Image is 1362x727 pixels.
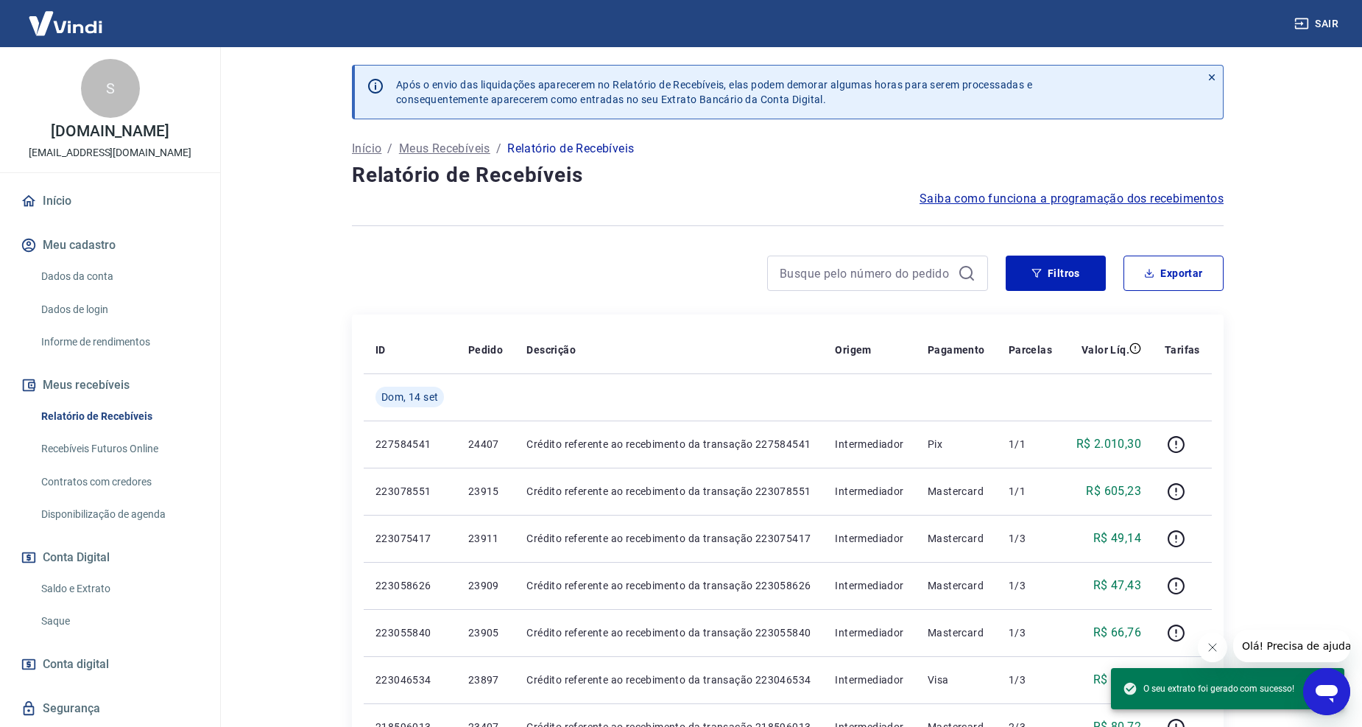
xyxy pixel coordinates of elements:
p: 1/3 [1009,625,1052,640]
p: Mastercard [928,578,985,593]
iframe: Fechar mensagem [1198,633,1227,662]
a: Conta digital [18,648,202,681]
p: R$ 605,23 [1086,482,1141,500]
p: Crédito referente ao recebimento da transação 223055840 [526,625,811,640]
button: Conta Digital [18,541,202,574]
p: Origem [835,343,871,357]
p: 223046534 [375,672,445,687]
p: Mastercard [928,625,985,640]
p: 23915 [468,484,504,499]
p: Crédito referente ao recebimento da transação 223046534 [526,672,811,687]
p: 23905 [468,625,504,640]
p: / [496,140,501,158]
a: Dados de login [35,295,202,325]
p: Tarifas [1165,343,1200,357]
p: 23897 [468,672,504,687]
div: S [81,59,140,118]
a: Saldo e Extrato [35,574,202,604]
button: Filtros [1006,256,1106,291]
p: Pix [928,437,985,452]
p: [DOMAIN_NAME] [51,124,169,139]
p: Pagamento [928,343,985,357]
a: Informe de rendimentos [35,327,202,357]
input: Busque pelo número do pedido [780,262,952,284]
p: Crédito referente ao recebimento da transação 223075417 [526,531,811,546]
p: / [387,140,392,158]
p: Mastercard [928,484,985,499]
p: Intermediador [835,484,904,499]
p: 223075417 [375,531,445,546]
a: Segurança [18,692,202,725]
p: 223078551 [375,484,445,499]
p: 223055840 [375,625,445,640]
p: R$ 66,76 [1093,624,1141,642]
p: Visa [928,672,985,687]
iframe: Mensagem da empresa [1233,630,1350,662]
p: R$ 41,42 [1093,671,1141,689]
button: Meus recebíveis [18,369,202,401]
a: Início [352,140,381,158]
p: [EMAIL_ADDRESS][DOMAIN_NAME] [29,145,191,161]
button: Meu cadastro [18,229,202,261]
p: Após o envio das liquidações aparecerem no Relatório de Recebíveis, elas podem demorar algumas ho... [396,77,1032,107]
p: Intermediador [835,672,904,687]
p: 223058626 [375,578,445,593]
a: Saiba como funciona a programação dos recebimentos [920,190,1224,208]
p: Valor Líq. [1082,343,1129,357]
button: Exportar [1123,256,1224,291]
p: 1/3 [1009,578,1052,593]
p: R$ 2.010,30 [1076,435,1141,453]
a: Dados da conta [35,261,202,292]
p: 24407 [468,437,504,452]
p: 1/1 [1009,484,1052,499]
a: Relatório de Recebíveis [35,401,202,432]
span: Olá! Precisa de ajuda? [9,10,124,22]
p: ID [375,343,386,357]
img: Vindi [18,1,113,46]
p: Relatório de Recebíveis [507,140,634,158]
a: Meus Recebíveis [399,140,490,158]
p: 1/1 [1009,437,1052,452]
p: 23909 [468,578,504,593]
p: Crédito referente ao recebimento da transação 227584541 [526,437,811,452]
p: Crédito referente ao recebimento da transação 223058626 [526,578,811,593]
p: R$ 47,43 [1093,577,1141,594]
p: Descrição [526,343,576,357]
p: Parcelas [1009,343,1052,357]
p: 227584541 [375,437,445,452]
p: Crédito referente ao recebimento da transação 223078551 [526,484,811,499]
a: Disponibilização de agenda [35,499,202,530]
p: Intermediador [835,578,904,593]
a: Início [18,185,202,217]
span: O seu extrato foi gerado com sucesso! [1123,681,1294,696]
a: Saque [35,606,202,636]
p: Pedido [468,343,503,357]
iframe: Botão para abrir a janela de mensagens [1303,668,1350,715]
p: Intermediador [835,625,904,640]
span: Dom, 14 set [381,390,438,404]
p: Intermediador [835,531,904,546]
a: Contratos com credores [35,467,202,497]
p: 1/3 [1009,531,1052,546]
h4: Relatório de Recebíveis [352,161,1224,190]
p: Intermediador [835,437,904,452]
a: Recebíveis Futuros Online [35,434,202,464]
span: Conta digital [43,654,109,675]
p: R$ 49,14 [1093,530,1141,547]
p: 23911 [468,531,504,546]
p: Mastercard [928,531,985,546]
button: Sair [1291,10,1344,38]
p: 1/3 [1009,672,1052,687]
